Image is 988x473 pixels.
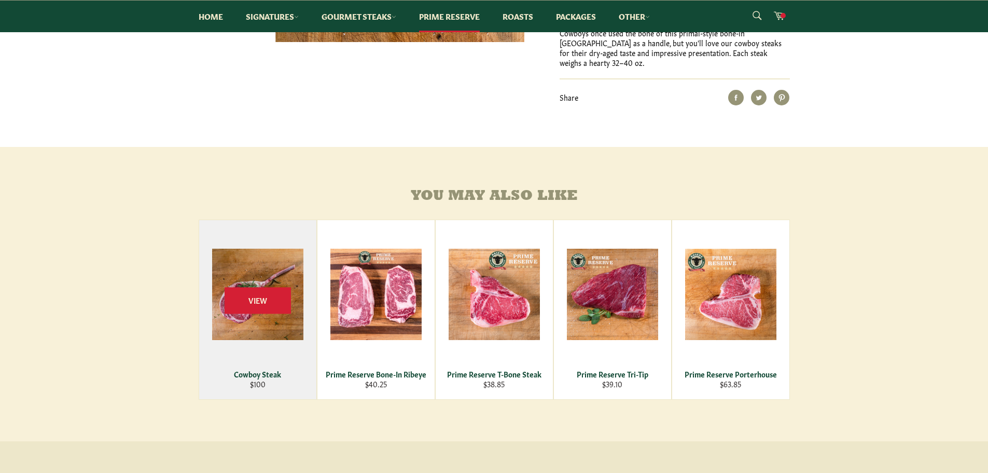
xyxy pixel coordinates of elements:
[678,379,783,389] div: $63.85
[311,1,407,32] a: Gourmet Steaks
[442,379,546,389] div: $38.85
[324,369,428,379] div: Prime Reserve Bone-In Ribeye
[225,287,291,314] span: View
[442,369,546,379] div: Prime Reserve T-Bone Steak
[560,28,790,68] p: Cowboys once used the bone of this primal-style bone-in [GEOGRAPHIC_DATA] as a handle, but you'll...
[546,1,606,32] a: Packages
[235,1,309,32] a: Signatures
[324,379,428,389] div: $40.25
[449,249,540,340] img: Prime Reserve T-Bone Steak
[199,220,317,400] a: Cowboy Steak Cowboy Steak $100 View
[672,220,790,400] a: Prime Reserve Porterhouse Prime Reserve Porterhouse $63.85
[317,220,435,400] a: Prime Reserve Bone-In Ribeye Prime Reserve Bone-In Ribeye $40.25
[330,249,422,340] img: Prime Reserve Bone-In Ribeye
[492,1,544,32] a: Roasts
[560,92,578,102] span: Share
[678,369,783,379] div: Prime Reserve Porterhouse
[608,1,660,32] a: Other
[205,369,310,379] div: Cowboy Steak
[409,1,490,32] a: Prime Reserve
[553,220,672,400] a: Prime Reserve Tri-Tip Prime Reserve Tri-Tip $39.10
[435,220,553,400] a: Prime Reserve T-Bone Steak Prime Reserve T-Bone Steak $38.85
[567,249,658,340] img: Prime Reserve Tri-Tip
[188,1,233,32] a: Home
[560,369,664,379] div: Prime Reserve Tri-Tip
[199,188,790,205] h4: You may also like
[560,379,664,389] div: $39.10
[685,249,776,340] img: Prime Reserve Porterhouse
